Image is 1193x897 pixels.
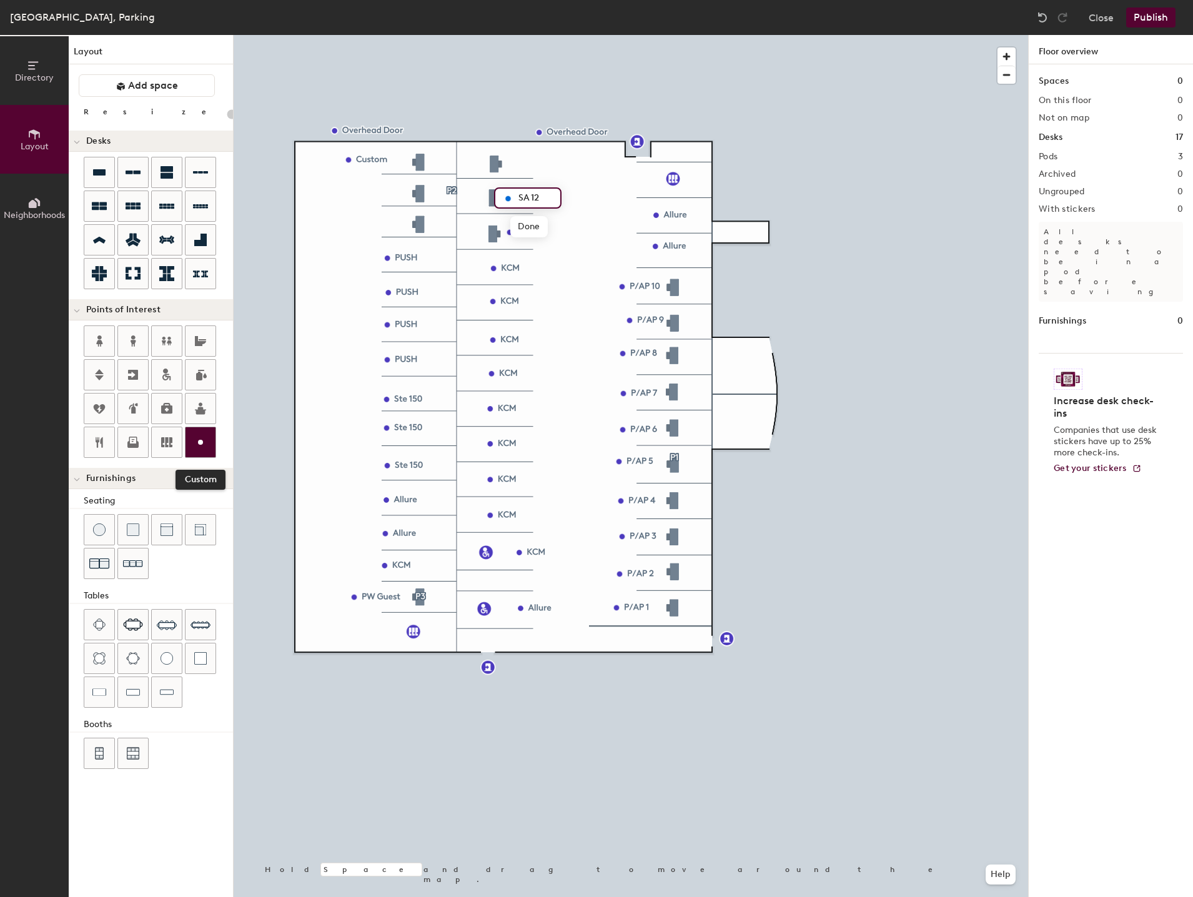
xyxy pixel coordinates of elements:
span: Points of Interest [86,305,161,315]
button: Eight seat table [151,609,182,640]
h2: Pods [1039,152,1057,162]
button: Six seat table [117,609,149,640]
h2: Not on map [1039,113,1089,123]
button: Couch (corner) [185,514,216,545]
img: Stool [93,523,106,536]
h1: Furnishings [1039,314,1086,328]
button: Custom [185,427,216,458]
img: Couch (corner) [194,523,207,536]
h2: 0 [1177,113,1183,123]
button: Couch (x2) [84,548,115,579]
img: Cushion [127,523,139,536]
button: Help [986,865,1016,885]
h2: 0 [1177,169,1183,179]
img: Sticker logo [1054,369,1082,390]
div: Seating [84,494,233,508]
img: Eight seat table [157,615,177,635]
button: Couch (middle) [151,514,182,545]
div: Resize [84,107,222,117]
span: Done [510,216,547,237]
h2: 0 [1177,204,1183,214]
button: Table (round) [151,643,182,674]
h1: Desks [1039,131,1062,144]
h2: On this floor [1039,96,1092,106]
h1: 17 [1176,131,1183,144]
button: Ten seat table [185,609,216,640]
span: Neighborhoods [4,210,65,221]
img: Ten seat table [191,615,210,635]
img: Couch (x3) [123,554,143,573]
img: Four seat round table [93,652,106,665]
button: Close [1089,7,1114,27]
img: Redo [1056,11,1069,24]
img: Table (1x4) [160,686,174,698]
h2: 3 [1178,152,1183,162]
p: All desks need to be in a pod before saving [1039,222,1183,302]
img: Table (round) [161,652,173,665]
img: Table (1x3) [126,686,140,698]
button: Four seat round table [84,643,115,674]
p: Companies that use desk stickers have up to 25% more check-ins. [1054,425,1161,458]
h2: 0 [1177,187,1183,197]
span: Furnishings [86,473,136,483]
img: Four seat table [93,618,106,631]
h1: 0 [1177,74,1183,88]
h1: 0 [1177,314,1183,328]
img: Undo [1036,11,1049,24]
button: Four seat booth [84,738,115,769]
div: Tables [84,589,233,603]
button: Six seat booth [117,738,149,769]
h2: Ungrouped [1039,187,1085,197]
img: Couch (middle) [161,523,173,536]
a: Get your stickers [1054,463,1142,474]
h1: Floor overview [1029,35,1193,64]
span: Directory [15,72,54,83]
button: Table (1x3) [117,676,149,708]
img: Four seat booth [94,747,105,760]
div: [GEOGRAPHIC_DATA], Parking [10,9,155,25]
span: Desks [86,136,111,146]
button: Add space [79,74,215,97]
span: Add space [128,79,178,92]
h2: Archived [1039,169,1076,179]
img: Six seat booth [127,747,139,760]
h1: Spaces [1039,74,1069,88]
img: Couch (x2) [89,553,109,573]
img: generic_marker [500,191,515,206]
span: Get your stickers [1054,463,1127,473]
img: Six seat round table [126,652,140,665]
button: Table (1x4) [151,676,182,708]
h2: 0 [1177,96,1183,106]
button: Table (1x2) [84,676,115,708]
h4: Increase desk check-ins [1054,395,1161,420]
button: Six seat round table [117,643,149,674]
h1: Layout [69,45,233,64]
h2: With stickers [1039,204,1096,214]
button: Stool [84,514,115,545]
button: Four seat table [84,609,115,640]
div: Booths [84,718,233,731]
button: Couch (x3) [117,548,149,579]
span: Layout [21,141,49,152]
button: Table (1x1) [185,643,216,674]
img: Table (1x1) [194,652,207,665]
button: Cushion [117,514,149,545]
img: Table (1x2) [92,686,106,698]
img: Six seat table [123,618,143,631]
button: Publish [1126,7,1176,27]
